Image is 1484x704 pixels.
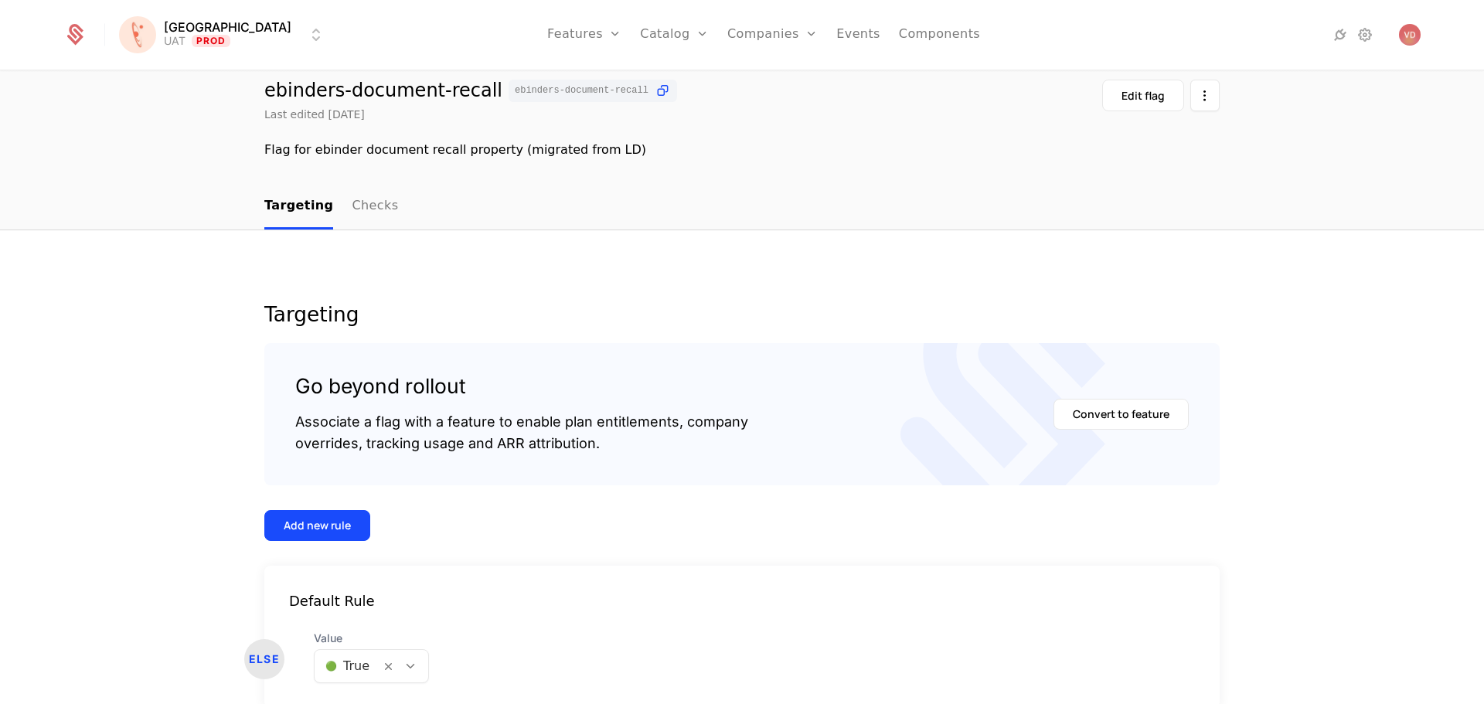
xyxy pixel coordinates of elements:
a: Integrations [1331,26,1350,44]
a: Settings [1356,26,1374,44]
img: Vasilije Dolic [1399,24,1421,46]
span: Prod [192,35,231,47]
div: ebinders-document-recall [264,80,677,102]
div: Default Rule [264,590,1220,612]
div: ELSE [244,639,284,679]
a: Checks [352,184,398,230]
img: Florence [119,16,156,53]
div: Add new rule [284,518,351,533]
span: Value [314,631,429,646]
button: Convert to feature [1053,399,1189,430]
span: ebinders-document-recall [515,86,648,95]
div: Go beyond rollout [295,374,748,399]
div: Targeting [264,304,1220,325]
div: Flag for ebinder document recall property (migrated from LD) [264,141,1220,159]
button: Select action [1190,80,1220,111]
a: Targeting [264,184,333,230]
div: Edit flag [1122,88,1165,104]
nav: Main [264,184,1220,230]
div: Associate a flag with a feature to enable plan entitlements, company overrides, tracking usage an... [295,411,748,454]
button: Add new rule [264,510,370,541]
ul: Choose Sub Page [264,184,398,230]
span: [GEOGRAPHIC_DATA] [164,21,291,33]
button: Open user button [1399,24,1421,46]
div: Last edited [DATE] [264,107,365,122]
button: Edit flag [1102,80,1184,111]
button: Select environment [124,18,325,52]
div: UAT [164,33,185,49]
